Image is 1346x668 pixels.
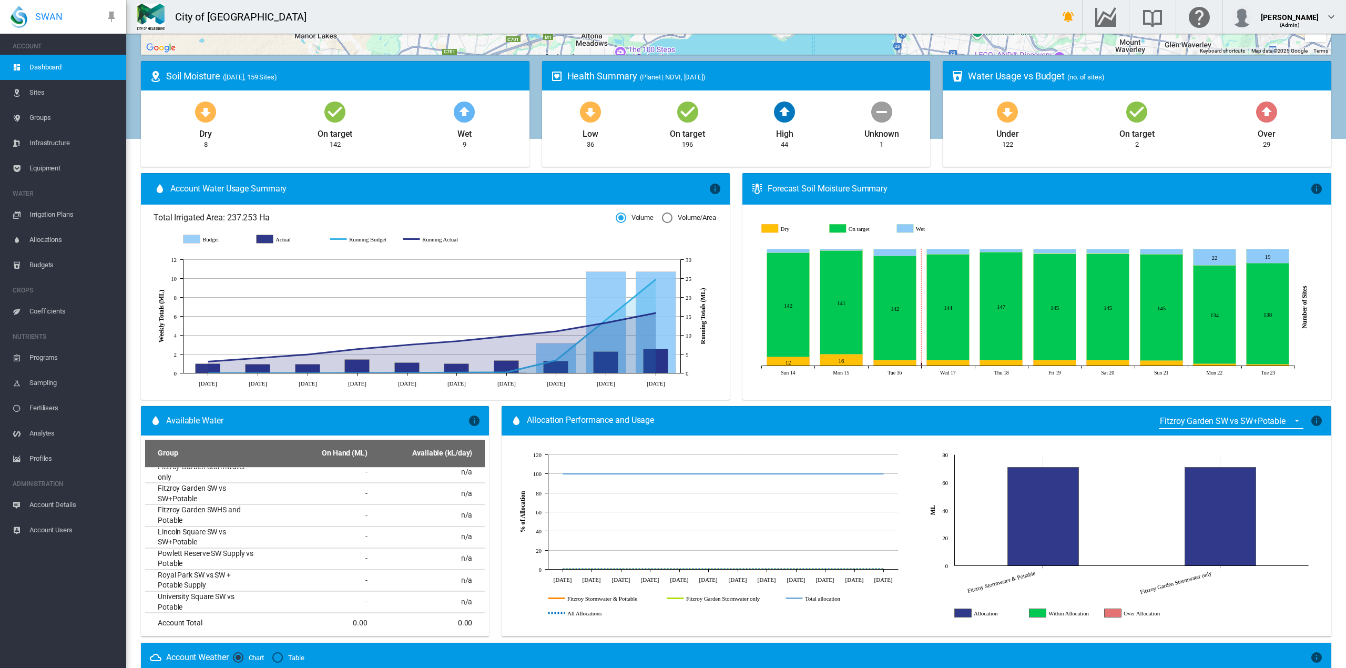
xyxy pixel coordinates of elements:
span: NUTRIENTS [13,328,118,345]
g: Allocation Fitzroy Stormwater & Pottable 71 [1008,467,1079,565]
md-icon: icon-water [149,414,162,427]
span: ([DATE], 159 Sites) [223,73,277,81]
tspan: 20 [943,534,949,541]
md-radio-button: Volume/Area [662,213,716,223]
g: On target Sep 19, 2025 145 [1034,254,1076,360]
span: Profiles [29,446,118,471]
md-icon: Click here for help [1187,11,1212,23]
g: On target Sep 14, 2025 142 [767,252,810,357]
g: Total allocation [786,594,894,603]
div: 29 [1263,140,1270,149]
tspan: [DATE] [670,576,688,582]
tspan: 20 [536,547,542,553]
md-icon: icon-information [1310,183,1323,195]
tspan: 15 [686,313,691,320]
md-icon: icon-information [468,414,481,427]
span: Coefficients [29,299,118,324]
div: 122 [1002,140,1013,149]
circle: Running Actual 5 Aug 6.36 [355,347,359,351]
g: Budget [183,235,246,244]
div: 44 [781,140,788,149]
g: On target Sep 20, 2025 145 [1087,254,1129,360]
circle: Total allocation Apr 26 100 [823,471,827,475]
div: - [262,553,367,564]
tspan: Wed 17 [940,370,956,376]
tspan: [DATE] [398,380,416,387]
div: On target [670,124,705,140]
tspan: 20 [686,295,691,301]
circle: Total allocation Mar 26 100 [794,471,798,475]
circle: All Allocations May 26 0 [852,567,856,571]
circle: Total allocation Aug 25 100 [589,471,594,475]
md-icon: icon-water [154,183,166,195]
tspan: Running Totals (ML) [699,288,707,345]
circle: All Allocations Apr 26 0 [823,567,827,571]
circle: Total allocation Feb 26 100 [764,471,769,475]
circle: Total allocation Jan 26 100 [736,471,740,475]
circle: All Allocations Jul 25 0 [560,567,565,571]
g: On target Sep 23, 2025 138 [1247,262,1289,364]
circle: All Allocations Jan 26 0 [736,567,740,571]
tspan: Mon 22 [1206,370,1222,376]
circle: Running Actual 2 Sept 11.05 [554,329,558,333]
a: Open this area in Google Maps (opens a new window) [144,41,178,55]
circle: Total allocation May 26 100 [852,471,856,475]
span: Budgets [29,252,118,278]
span: ADMINISTRATION [13,475,118,492]
md-icon: icon-arrow-up-bold-circle [1254,99,1279,124]
g: Wet Sep 22, 2025 22 [1194,249,1236,265]
circle: Running Budget 29 Jul 0 [305,371,310,375]
g: Wet Sep 23, 2025 19 [1247,249,1289,263]
div: - [262,575,367,586]
span: SWAN [35,10,63,23]
div: Over [1258,124,1276,140]
g: Allocation Fitzroy Garden Stormwater only 71 [1185,467,1256,565]
tspan: [DATE] [815,576,834,582]
g: Budget 9 Sept 10.7 [586,272,626,373]
circle: Running Budget 16 Sept 24.79 [654,277,658,281]
tspan: 100 [533,470,542,477]
g: Wet Sep 15, 2025 2 [820,249,863,250]
g: On target Sep 17, 2025 144 [927,254,970,360]
span: Total Irrigated Area: 237.253 Ha [154,212,616,224]
span: CROPS [13,282,118,299]
circle: All Allocations Feb 26 0 [764,567,769,571]
tspan: ML [929,505,936,515]
g: All Allocations [548,609,656,618]
md-icon: icon-minus-circle [869,99,894,124]
div: n/a [376,489,472,499]
md-icon: Search the knowledge base [1140,11,1165,23]
tspan: Tue 16 [888,370,902,376]
td: Account Total [145,613,258,633]
span: Programs [29,345,118,370]
circle: Total allocation Jun 26 100 [881,471,885,475]
tspan: [DATE] [553,576,572,582]
md-icon: icon-arrow-down-bold-circle [193,99,218,124]
div: n/a [376,532,472,542]
div: Account Weather [166,652,229,663]
button: Keyboard shortcuts [1200,47,1245,55]
tspan: Weekly Totals (ML) [158,290,165,342]
tspan: 120 [533,451,542,458]
circle: All Allocations Mar 26 0 [794,567,798,571]
circle: Running Actual 15 Jul 3.04 [206,359,210,363]
tspan: 0 [686,370,689,377]
g: Dry [762,224,822,234]
circle: Running Budget 9 Sept 14.09 [604,318,608,322]
md-icon: icon-weather-cloudy [149,651,162,664]
tspan: [DATE] [199,380,217,387]
tspan: Fri 19 [1048,370,1061,376]
g: On target Sep 22, 2025 134 [1194,265,1236,363]
circle: Running Actual 12 Aug 7.45 [405,342,409,347]
td: Powlett Reserve SW Supply vs Potable [145,548,258,569]
th: Available (kL/day) [372,440,485,467]
md-icon: icon-checkbox-marked-circle [675,99,700,124]
g: Wet Sep 16, 2025 9 [874,249,916,256]
tspan: Sat 20 [1101,370,1114,376]
circle: Running Budget 15 Jul 0 [206,371,210,375]
md-icon: icon-arrow-down-bold-circle [578,99,603,124]
div: 0.00 [376,618,472,629]
g: Dry Sep 18, 2025 8 [980,360,1023,366]
circle: Running Actual 9 Sept 13.31 [604,320,608,325]
circle: Running Budget 22 Jul 0 [256,371,260,375]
